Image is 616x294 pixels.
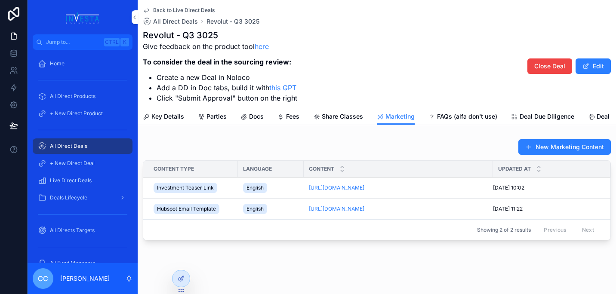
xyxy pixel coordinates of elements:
[437,112,497,121] span: FAQs (alfa don't use)
[198,109,227,126] a: Parties
[28,50,138,263] div: scrollable content
[493,205,600,212] a: [DATE] 11:22
[249,112,264,121] span: Docs
[154,165,194,172] span: Content Type
[157,83,297,93] li: Add a DD in Doc tabs, build it with
[50,260,95,266] span: All Fund Managers
[385,112,415,121] span: Marketing
[313,109,363,126] a: Share Classes
[498,165,531,172] span: Updated at
[246,205,264,212] span: English
[240,109,264,126] a: Docs
[576,58,611,74] button: Edit
[309,205,488,212] a: [URL][DOMAIN_NAME]
[377,109,415,125] a: Marketing
[206,112,227,121] span: Parties
[60,274,110,283] p: [PERSON_NAME]
[33,106,132,121] a: + New Direct Product
[277,109,299,126] a: Fees
[157,184,214,191] span: Investment Teaser Link
[143,109,184,126] a: Key Details
[309,205,364,212] a: [URL][DOMAIN_NAME]
[143,58,291,66] strong: To consider the deal in the sourcing review:
[33,89,132,104] a: All Direct Products
[50,60,65,67] span: Home
[269,83,296,92] a: this GPT
[50,93,95,100] span: All Direct Products
[518,139,611,155] button: New Marketing Content
[33,223,132,238] a: All Directs Targets
[143,29,297,41] h1: Revolut - Q3 3025
[520,112,574,121] span: Deal Due Diligence
[309,184,488,191] a: [URL][DOMAIN_NAME]
[309,184,364,191] a: [URL][DOMAIN_NAME]
[322,112,363,121] span: Share Classes
[534,62,565,70] span: Close Deal
[33,138,132,154] a: All Direct Deals
[527,58,572,74] button: Close Deal
[121,39,128,46] span: K
[151,112,184,121] span: Key Details
[153,7,215,14] span: Back to Live Direct Deals
[50,177,92,184] span: Live Direct Deals
[33,173,132,188] a: Live Direct Deals
[50,227,95,234] span: All Directs Targets
[104,38,120,46] span: Ctrl
[157,72,297,83] li: Create a new Deal in Noloco
[33,34,132,50] button: Jump to...CtrlK
[33,56,132,71] a: Home
[153,17,198,26] span: All Direct Deals
[286,112,299,121] span: Fees
[255,42,269,51] a: here
[493,205,523,212] span: [DATE] 11:22
[246,184,264,191] span: English
[50,160,95,167] span: + New Direct Deal
[493,184,600,191] a: [DATE] 10:02
[33,156,132,171] a: + New Direct Deal
[477,227,531,233] span: Showing 2 of 2 results
[33,255,132,271] a: All Fund Managers
[206,17,259,26] a: Revolut - Q3 3025
[243,202,299,216] a: English
[243,165,272,172] span: Language
[157,93,297,103] li: Click "Submit Approval" button on the right
[143,41,297,52] p: Give feedback on the product tool
[46,39,101,46] span: Jump to...
[157,205,216,212] span: Hubspot Email Template
[309,165,334,172] span: Content
[50,110,103,117] span: + New Direct Product
[154,181,233,195] a: Investment Teaser Link
[64,10,102,24] img: App logo
[493,184,524,191] span: [DATE] 10:02
[428,109,497,126] a: FAQs (alfa don't use)
[33,190,132,205] a: Deals Lifecycle
[143,17,198,26] a: All Direct Deals
[243,181,299,195] a: English
[50,194,87,201] span: Deals Lifecycle
[143,7,215,14] a: Back to Live Direct Deals
[511,109,574,126] a: Deal Due Diligence
[154,202,233,216] a: Hubspot Email Template
[38,273,48,284] span: CC
[50,143,87,150] span: All Direct Deals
